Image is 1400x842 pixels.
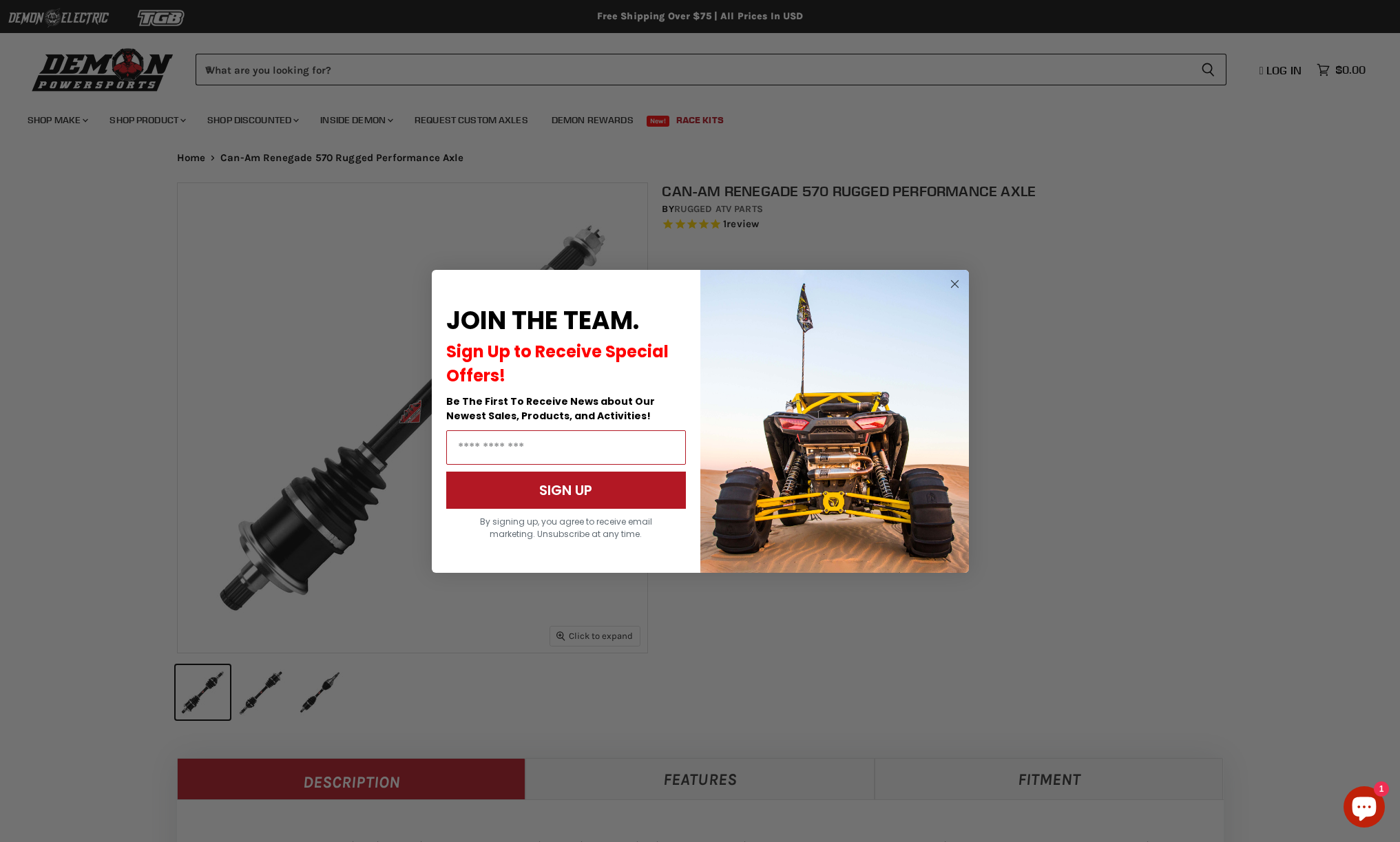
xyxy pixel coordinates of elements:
button: Close dialog [946,275,963,293]
span: By signing up, you agree to receive email marketing. Unsubscribe at any time. [480,516,652,540]
span: JOIN THE TEAM. [446,303,639,338]
span: Be The First To Receive News about Our Newest Sales, Products, and Activities! [446,394,655,423]
inbox-online-store-chat: Shopify online store chat [1339,786,1389,831]
span: Sign Up to Receive Special Offers! [446,340,669,387]
button: SIGN UP [446,472,686,509]
input: Email Address [446,430,686,465]
img: a9095488-b6e7-41ba-879d-588abfab540b.jpeg [700,270,969,573]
